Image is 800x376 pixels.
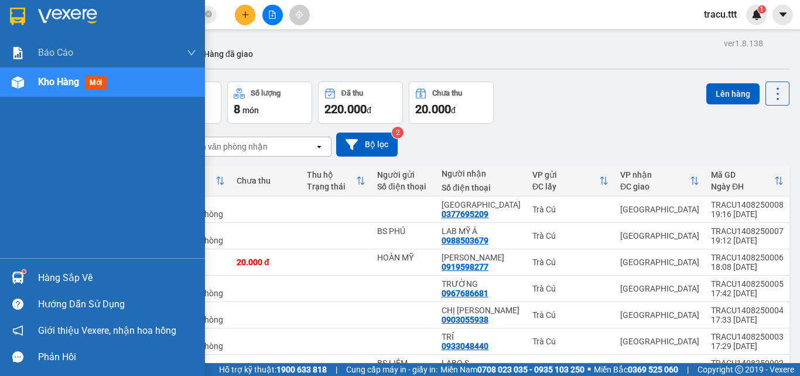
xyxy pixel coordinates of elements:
[711,315,784,324] div: 17:33 [DATE]
[706,83,760,104] button: Lên hàng
[12,351,23,363] span: message
[620,182,690,191] div: ĐC giao
[760,5,764,13] span: 1
[442,236,488,245] div: 0988503679
[241,11,249,19] span: plus
[12,272,24,284] img: warehouse-icon
[711,200,784,209] div: TRACU1408250008
[711,209,784,219] div: 19:16 [DATE]
[377,170,430,179] div: Người gửi
[711,262,784,272] div: 18:08 [DATE]
[432,89,462,97] div: Chưa thu
[620,170,690,179] div: VP nhận
[587,367,591,372] span: ⚪️
[442,169,521,178] div: Người nhận
[367,106,371,115] span: đ
[532,363,608,372] div: Trà Cú
[451,106,456,115] span: đ
[377,358,430,368] div: BS LIÊM
[12,76,24,89] img: warehouse-icon
[442,209,488,219] div: 0377695209
[532,231,608,240] div: Trà Cú
[594,363,678,376] span: Miền Bắc
[38,45,73,60] span: Báo cáo
[751,9,762,20] img: icon-new-feature
[341,89,363,97] div: Đã thu
[22,270,26,273] sup: 1
[532,258,608,267] div: Trà Cú
[620,231,699,240] div: [GEOGRAPHIC_DATA]
[38,296,196,313] div: Hướng dẫn sử dụng
[205,11,212,18] span: close-circle
[314,142,324,151] svg: open
[268,11,276,19] span: file-add
[307,182,356,191] div: Trạng thái
[711,306,784,315] div: TRACU1408250004
[219,363,327,376] span: Hỗ trợ kỹ thuật:
[620,337,699,346] div: [GEOGRAPHIC_DATA]
[711,226,784,236] div: TRACU1408250007
[205,9,212,21] span: close-circle
[442,332,521,341] div: TRÍ
[318,82,403,124] button: Đã thu220.000đ
[242,106,259,115] span: món
[194,40,262,68] button: Hàng đã giao
[532,337,608,346] div: Trà Cú
[85,76,107,89] span: mới
[620,310,699,320] div: [GEOGRAPHIC_DATA]
[301,165,371,197] th: Toggle SortBy
[235,5,255,25] button: plus
[620,363,699,372] div: [GEOGRAPHIC_DATA]
[711,253,784,262] div: TRACU1408250006
[442,253,521,262] div: CÁT TƯỜNG
[687,363,689,376] span: |
[442,289,488,298] div: 0967686681
[442,306,521,315] div: CHỊ NGHI
[227,82,312,124] button: Số lượng8món
[12,47,24,59] img: solution-icon
[295,11,303,19] span: aim
[377,226,430,236] div: BS PHÚ
[711,182,774,191] div: Ngày ĐH
[237,258,295,267] div: 20.000 đ
[532,170,599,179] div: VP gửi
[38,76,79,87] span: Kho hàng
[346,363,437,376] span: Cung cấp máy in - giấy in:
[705,165,789,197] th: Toggle SortBy
[620,258,699,267] div: [GEOGRAPHIC_DATA]
[711,279,784,289] div: TRACU1408250005
[409,82,494,124] button: Chưa thu20.000đ
[289,5,310,25] button: aim
[758,5,766,13] sup: 1
[262,5,283,25] button: file-add
[38,323,176,338] span: Giới thiệu Vexere, nhận hoa hồng
[711,289,784,298] div: 17:42 [DATE]
[532,205,608,214] div: Trà Cú
[187,48,196,57] span: down
[237,176,295,185] div: Chưa thu
[442,226,521,236] div: LAB MỸ Á
[772,5,793,25] button: caret-down
[532,182,599,191] div: ĐC lấy
[38,348,196,366] div: Phản hồi
[477,365,584,374] strong: 0708 023 035 - 0935 103 250
[12,325,23,336] span: notification
[620,284,699,293] div: [GEOGRAPHIC_DATA]
[620,205,699,214] div: [GEOGRAPHIC_DATA]
[778,9,788,20] span: caret-down
[276,365,327,374] strong: 1900 633 818
[392,127,404,138] sup: 2
[415,102,451,116] span: 20.000
[527,165,614,197] th: Toggle SortBy
[628,365,678,374] strong: 0369 525 060
[251,89,281,97] div: Số lượng
[735,365,743,374] span: copyright
[442,200,521,209] div: PHÚ ĐÔNG
[724,37,763,50] div: ver 1.8.138
[442,183,521,192] div: Số điện thoại
[442,262,488,272] div: 0919598277
[307,170,356,179] div: Thu hộ
[532,310,608,320] div: Trà Cú
[442,358,521,368] div: LABO S
[12,299,23,310] span: question-circle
